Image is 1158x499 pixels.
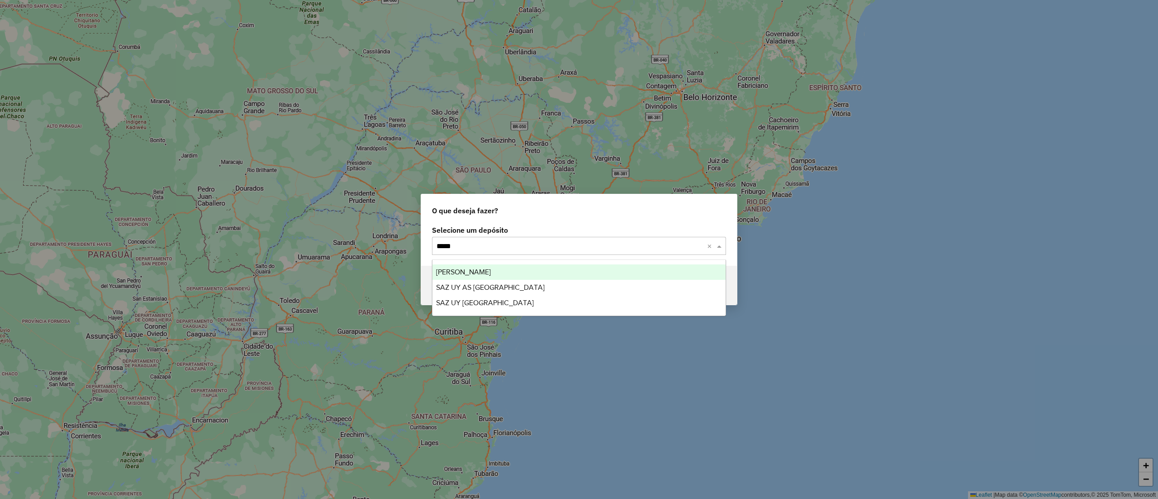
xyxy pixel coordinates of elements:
span: SAZ UY [GEOGRAPHIC_DATA] [436,299,534,307]
span: SAZ UY AS [GEOGRAPHIC_DATA] [436,283,545,291]
ng-dropdown-panel: Options list [432,259,726,316]
span: Clear all [707,240,715,251]
span: O que deseja fazer? [432,205,498,216]
span: [PERSON_NAME] [436,268,491,276]
label: Selecione um depósito [432,225,726,235]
